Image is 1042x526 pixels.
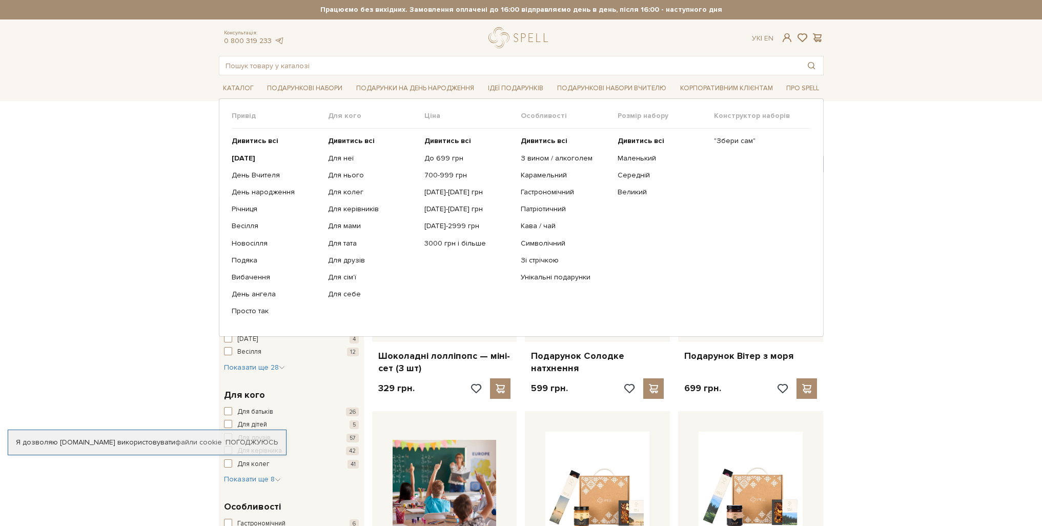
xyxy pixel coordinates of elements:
a: Дивитись всі [424,136,513,146]
span: Показати ще 28 [224,363,285,372]
a: Для неї [328,154,417,163]
a: En [764,34,773,43]
a: Корпоративним клієнтам [676,80,777,96]
button: Для колег 41 [224,459,359,470]
span: | [761,34,762,43]
b: Дивитись всі [521,136,567,145]
a: Подарункові набори [263,80,346,96]
a: [DATE] [232,154,320,163]
a: Патріотичний [521,205,609,214]
a: 0 800 319 233 [224,36,272,45]
p: 599 грн. [531,382,568,394]
a: До 699 грн [424,154,513,163]
span: Для кого [328,111,424,120]
span: 5 [350,420,359,429]
a: Весілля [232,221,320,231]
button: Пошук товару у каталозі [800,56,823,75]
span: 41 [348,460,359,469]
span: Показати ще 8 [224,475,281,483]
button: Показати ще 28 [224,362,285,373]
span: 57 [346,434,359,442]
b: Дивитись всі [328,136,375,145]
span: Консультація: [224,30,284,36]
a: Символічний [521,239,609,248]
button: Для дітей 5 [224,420,359,430]
a: Просто так [232,307,320,316]
span: Ціна [424,111,521,120]
a: logo [488,27,553,48]
a: Каталог [219,80,258,96]
a: [DATE]-[DATE] грн [424,205,513,214]
a: Для колег [328,188,417,197]
a: День народження [232,188,320,197]
a: Великий [618,188,706,197]
span: 26 [346,408,359,416]
span: Для батьків [237,407,273,417]
a: День Вчителя [232,171,320,180]
a: Унікальні подарунки [521,273,609,282]
span: [DATE] [237,334,258,345]
span: Особливості [521,111,617,120]
b: Дивитись всі [424,136,471,145]
a: Маленький [618,154,706,163]
a: Про Spell [782,80,823,96]
a: Подарункові набори Вчителю [553,79,670,97]
button: Для керівника 42 [224,446,359,456]
span: Особливості [224,500,281,514]
div: Каталог [219,98,824,336]
a: Вибачення [232,273,320,282]
a: Подарунок Вітер з моря [684,350,817,362]
a: [DATE]-[DATE] грн [424,188,513,197]
a: Гастрономічний [521,188,609,197]
a: Дивитись всі [618,136,706,146]
a: "Збери сам" [714,136,803,146]
a: Шоколадні лолліпопс — міні-сет (3 шт) [378,350,511,374]
span: Для кого [224,388,265,402]
a: Дивитись всі [232,136,320,146]
a: Новосілля [232,239,320,248]
button: [DATE] 4 [224,334,359,345]
a: Ідеї подарунків [484,80,547,96]
a: Погоджуюсь [226,438,278,447]
span: Весілля [237,347,261,357]
span: Для колег [237,459,270,470]
a: telegram [274,36,284,45]
a: День ангела [232,290,320,299]
span: Привід [232,111,328,120]
span: Для дітей [237,420,267,430]
a: 3000 грн і більше [424,239,513,248]
a: Зі стрічкою [521,256,609,265]
span: Конструктор наборів [714,111,810,120]
strong: Працюємо без вихідних. Замовлення оплачені до 16:00 відправляємо день в день, після 16:00 - насту... [219,5,824,14]
a: Кава / чай [521,221,609,231]
a: Для друзів [328,256,417,265]
div: Я дозволяю [DOMAIN_NAME] використовувати [8,438,286,447]
b: Дивитись всі [232,136,278,145]
span: 42 [346,447,359,455]
b: Дивитись всі [618,136,664,145]
a: Для сім'ї [328,273,417,282]
button: Показати ще 8 [224,474,281,484]
input: Пошук товару у каталозі [219,56,800,75]
a: файли cookie [175,438,222,447]
a: Для керівників [328,205,417,214]
a: Для тата [328,239,417,248]
a: 700-999 грн [424,171,513,180]
a: Подяка [232,256,320,265]
a: Дивитись всі [521,136,609,146]
p: 699 грн. [684,382,721,394]
a: Для мами [328,221,417,231]
span: 12 [347,348,359,356]
a: Для себе [328,290,417,299]
a: Карамельний [521,171,609,180]
a: [DATE]-2999 грн [424,221,513,231]
span: 4 [350,335,359,343]
span: Розмір набору [618,111,714,120]
a: Подарунок Солодке натхнення [531,350,664,374]
a: Подарунки на День народження [352,80,478,96]
button: Для батьків 26 [224,407,359,417]
a: Для нього [328,171,417,180]
button: Весілля 12 [224,347,359,357]
a: Середній [618,171,706,180]
b: [DATE] [232,154,255,163]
